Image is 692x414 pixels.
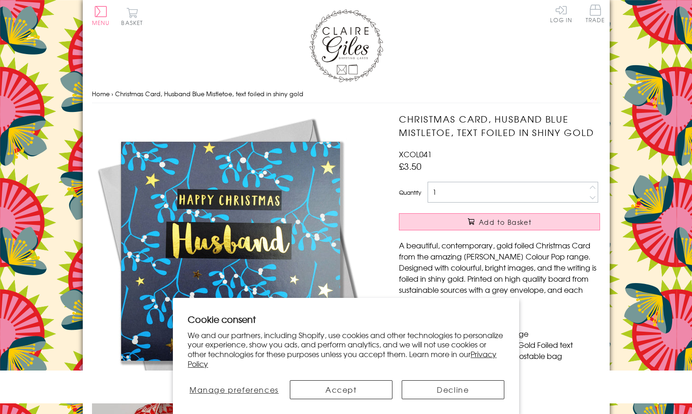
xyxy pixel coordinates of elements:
[111,89,113,98] span: ›
[399,112,600,139] h1: Christmas Card, Husband Blue Mistletoe, text foiled in shiny gold
[92,112,369,390] img: Christmas Card, Husband Blue Mistletoe, text foiled in shiny gold
[309,9,383,82] img: Claire Giles Greetings Cards
[120,7,145,25] button: Basket
[550,5,572,23] a: Log In
[402,380,504,399] button: Decline
[290,380,392,399] button: Accept
[92,89,110,98] a: Home
[188,380,280,399] button: Manage preferences
[92,6,110,25] button: Menu
[190,384,279,395] span: Manage preferences
[188,348,496,369] a: Privacy Policy
[399,160,422,173] span: £3.50
[479,217,532,227] span: Add to Basket
[92,85,600,104] nav: breadcrumbs
[188,330,504,369] p: We and our partners, including Shopify, use cookies and other technologies to personalize your ex...
[399,148,432,160] span: XCOL041
[399,240,600,306] p: A beautiful, contemporary, gold foiled Christmas Card from the amazing [PERSON_NAME] Colour Pop r...
[188,313,504,326] h2: Cookie consent
[92,19,110,27] span: Menu
[399,213,600,230] button: Add to Basket
[399,188,421,197] label: Quantity
[586,5,605,23] span: Trade
[586,5,605,25] a: Trade
[115,89,303,98] span: Christmas Card, Husband Blue Mistletoe, text foiled in shiny gold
